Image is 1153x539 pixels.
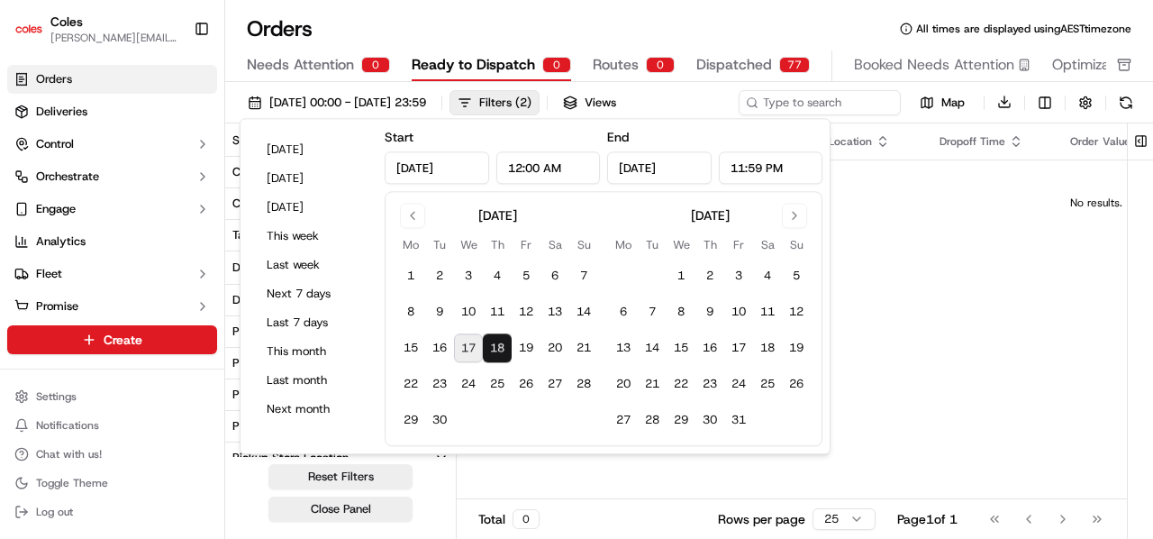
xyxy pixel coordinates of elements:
[18,71,328,100] p: Welcome 👋
[515,95,531,111] span: ( 2 )
[724,334,753,363] button: 17
[1113,90,1139,115] button: Refresh
[667,334,695,363] button: 15
[259,368,367,393] button: Last month
[7,227,217,256] a: Analytics
[782,370,811,399] button: 26
[152,262,167,277] div: 💻
[7,162,217,191] button: Orchestrate
[454,262,483,291] button: 3
[61,189,228,204] div: We're available if you need us!
[232,450,349,466] div: Pickup Store Location
[724,262,753,291] button: 3
[247,54,354,76] span: Needs Attention
[225,220,456,251] button: Tags
[268,464,413,489] button: Reset Filters
[7,413,217,438] button: Notifications
[259,252,367,278] button: Last week
[170,260,289,279] span: API Documentation
[542,57,571,73] div: 0
[232,292,331,308] div: Dispatch Strategy
[225,348,456,379] button: Pickup Business Name
[540,298,569,327] button: 13
[585,95,616,111] span: Views
[609,370,638,399] button: 20
[385,129,413,145] label: Start
[941,95,965,111] span: Map
[225,251,456,284] button: Delivery Window Status1
[667,262,695,291] button: 1
[232,227,257,243] div: Tags
[259,281,367,306] button: Next 7 days
[7,292,217,321] button: Promise
[396,407,425,435] button: 29
[454,334,483,363] button: 17
[724,298,753,327] button: 10
[512,334,540,363] button: 19
[753,235,782,254] th: Saturday
[7,499,217,525] button: Log out
[569,334,598,363] button: 21
[232,164,276,180] div: Country
[569,262,598,291] button: 7
[7,384,217,409] button: Settings
[483,370,512,399] button: 25
[696,54,772,76] span: Dispatched
[782,298,811,327] button: 12
[695,298,724,327] button: 9
[897,510,958,528] div: Page 1 of 1
[36,447,102,461] span: Chat with us!
[18,262,32,277] div: 📗
[385,151,489,184] input: Date
[425,370,454,399] button: 23
[36,71,72,87] span: Orders
[638,407,667,435] button: 28
[607,129,629,145] label: End
[232,196,295,212] div: Creation By
[638,298,667,327] button: 7
[512,262,540,291] button: 5
[718,510,805,528] p: Rows per page
[638,235,667,254] th: Tuesday
[259,224,367,249] button: This week
[259,166,367,191] button: [DATE]
[225,411,456,442] button: Pickup Last Name
[259,195,367,220] button: [DATE]
[483,262,512,291] button: 4
[646,57,675,73] div: 0
[259,397,367,422] button: Next month
[425,407,454,435] button: 30
[609,298,638,327] button: 6
[782,203,807,228] button: Go to next month
[18,17,54,53] img: Nash
[47,115,324,134] input: Got a question? Start typing here...
[454,235,483,254] th: Wednesday
[7,195,217,224] button: Engage
[7,97,217,126] a: Deliveries
[14,14,43,43] img: Coles
[232,132,261,149] div: State
[36,389,77,404] span: Settings
[36,418,99,433] span: Notifications
[396,235,425,254] th: Monday
[908,92,976,114] button: Map
[479,95,531,111] div: Filters
[425,235,454,254] th: Tuesday
[18,171,50,204] img: 1736555255976-a54dd68f-1ca7-489b-9aae-adbdc363a1c4
[396,262,425,291] button: 1
[50,31,179,45] button: [PERSON_NAME][EMAIL_ADDRESS][PERSON_NAME][PERSON_NAME][DOMAIN_NAME]
[425,262,454,291] button: 2
[11,253,145,286] a: 📗Knowledge Base
[7,442,217,467] button: Chat with us!
[695,370,724,399] button: 23
[788,134,911,149] div: Dropoff Location
[940,134,1041,149] div: Dropoff Time
[724,407,753,435] button: 31
[7,470,217,496] button: Toggle Theme
[225,188,456,219] button: Creation By
[268,497,413,522] button: Close Panel
[593,54,639,76] span: Routes
[225,443,456,473] button: Pickup Store Location
[782,334,811,363] button: 19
